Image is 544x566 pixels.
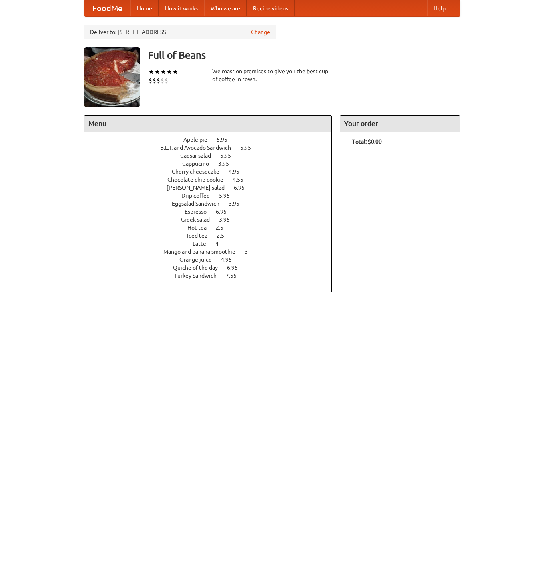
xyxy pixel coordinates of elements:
a: Recipe videos [247,0,295,16]
a: Greek salad 3.95 [181,216,245,223]
li: $ [152,76,156,85]
span: 4.55 [233,176,251,183]
a: Caesar salad 5.95 [180,152,246,159]
span: Latte [193,240,214,247]
a: [PERSON_NAME] salad 6.95 [167,184,259,191]
span: 4.95 [229,168,247,175]
a: Latte 4 [193,240,233,247]
span: [PERSON_NAME] salad [167,184,233,191]
h3: Full of Beans [148,47,460,63]
li: $ [160,76,164,85]
a: Change [251,28,270,36]
span: 2.5 [216,224,231,231]
span: 5.95 [220,152,239,159]
span: Espresso [185,208,215,215]
a: Quiche of the day 6.95 [173,264,253,271]
a: Mango and banana smoothie 3 [163,248,263,255]
a: Who we are [204,0,247,16]
span: B.L.T. and Avocado Sandwich [160,144,239,151]
h4: Menu [84,116,332,132]
span: 6.95 [227,264,246,271]
span: Orange juice [179,256,220,263]
a: Home [130,0,159,16]
a: Hot tea 2.5 [187,224,238,231]
li: $ [148,76,152,85]
span: Cherry cheesecake [172,168,227,175]
span: Chocolate chip cookie [167,176,231,183]
span: Apple pie [183,136,215,143]
a: Chocolate chip cookie 4.55 [167,176,258,183]
a: Apple pie 5.95 [183,136,242,143]
a: Help [427,0,452,16]
div: We roast on premises to give you the best cup of coffee in town. [212,67,332,83]
span: 5.95 [219,192,238,199]
a: Cappucino 3.95 [182,160,244,167]
li: ★ [154,67,160,76]
span: 4.95 [221,256,240,263]
span: 3.95 [219,216,238,223]
h4: Your order [340,116,460,132]
span: 3 [245,248,256,255]
span: Hot tea [187,224,215,231]
span: Drip coffee [181,192,218,199]
li: ★ [160,67,166,76]
span: 5.95 [240,144,259,151]
a: Eggsalad Sandwich 3.95 [172,200,254,207]
span: Cappucino [182,160,217,167]
span: Eggsalad Sandwich [172,200,227,207]
a: Espresso 6.95 [185,208,241,215]
img: angular.jpg [84,47,140,107]
a: Orange juice 4.95 [179,256,247,263]
span: 2.5 [217,232,232,239]
span: Iced tea [187,232,215,239]
span: Caesar salad [180,152,219,159]
a: Drip coffee 5.95 [181,192,245,199]
a: B.L.T. and Avocado Sandwich 5.95 [160,144,266,151]
a: Turkey Sandwich 7.55 [174,272,251,279]
li: ★ [166,67,172,76]
b: Total: $0.00 [352,138,382,145]
span: 3.95 [218,160,237,167]
li: $ [156,76,160,85]
span: 7.55 [226,272,245,279]
li: ★ [172,67,178,76]
span: Greek salad [181,216,218,223]
div: Deliver to: [STREET_ADDRESS] [84,25,276,39]
span: 3.95 [229,200,247,207]
span: 6.95 [234,184,253,191]
a: How it works [159,0,204,16]
a: FoodMe [84,0,130,16]
li: ★ [148,67,154,76]
span: 6.95 [216,208,235,215]
span: Mango and banana smoothie [163,248,243,255]
span: 4 [215,240,227,247]
span: Quiche of the day [173,264,226,271]
span: 5.95 [217,136,235,143]
a: Cherry cheesecake 4.95 [172,168,254,175]
li: $ [164,76,168,85]
span: Turkey Sandwich [174,272,225,279]
a: Iced tea 2.5 [187,232,239,239]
